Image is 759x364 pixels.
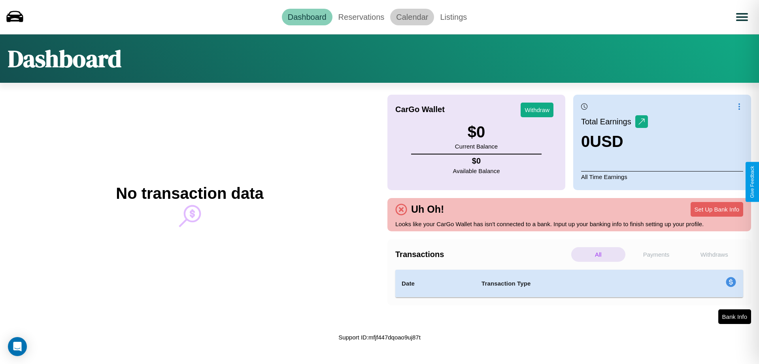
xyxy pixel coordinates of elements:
table: simple table [395,270,743,297]
div: Open Intercom Messenger [8,337,27,356]
p: Support ID: mfjf447dqoao9uj87t [338,332,421,343]
h4: Transactions [395,250,569,259]
p: All [571,247,625,262]
p: Available Balance [453,166,500,176]
a: Calendar [390,9,434,25]
h2: No transaction data [116,185,263,202]
a: Dashboard [282,9,332,25]
a: Listings [434,9,473,25]
p: Total Earnings [581,114,635,129]
h3: 0 USD [581,133,648,151]
p: All Time Earnings [581,171,743,182]
div: Give Feedback [750,166,755,198]
button: Set Up Bank Info [691,202,743,217]
h4: CarGo Wallet [395,105,445,114]
button: Withdraw [521,103,553,117]
button: Bank Info [718,309,751,324]
h4: $ 0 [453,156,500,166]
a: Reservations [332,9,391,25]
h4: Uh Oh! [407,204,448,215]
p: Withdraws [687,247,741,262]
h1: Dashboard [8,42,121,75]
p: Payments [629,247,683,262]
button: Open menu [731,6,753,28]
p: Current Balance [455,141,498,152]
p: Looks like your CarGo Wallet has isn't connected to a bank. Input up your banking info to finish ... [395,219,743,229]
h3: $ 0 [455,123,498,141]
h4: Transaction Type [481,279,661,288]
h4: Date [402,279,469,288]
